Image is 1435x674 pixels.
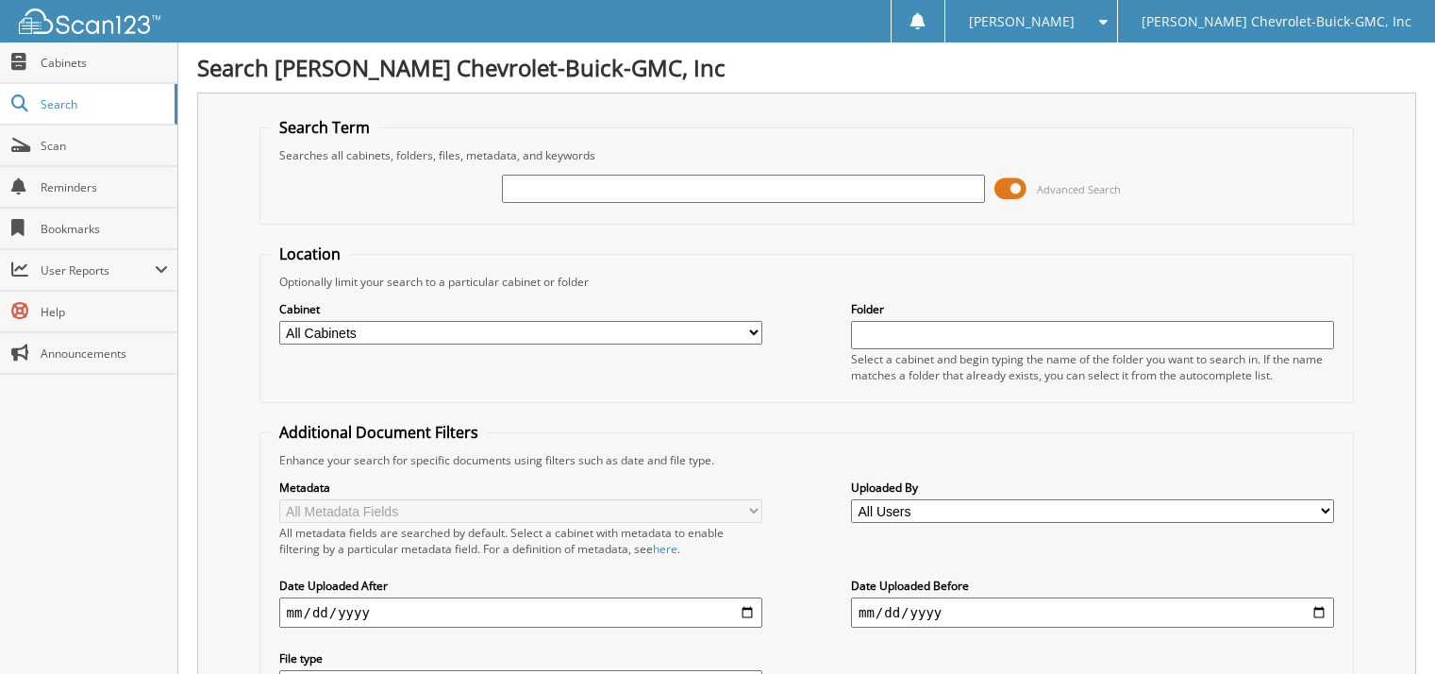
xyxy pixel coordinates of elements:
span: Advanced Search [1037,182,1121,196]
span: Announcements [41,345,168,362]
span: Reminders [41,179,168,195]
legend: Additional Document Filters [270,422,488,443]
span: Help [41,304,168,320]
label: Metadata [279,480,762,496]
div: Enhance your search for specific documents using filters such as date and file type. [270,452,1344,468]
div: Select a cabinet and begin typing the name of the folder you want to search in. If the name match... [851,351,1334,383]
label: Folder [851,301,1334,317]
span: Search [41,96,165,112]
div: All metadata fields are searched by default. Select a cabinet with metadata to enable filtering b... [279,525,762,557]
span: User Reports [41,262,155,278]
input: end [851,598,1334,628]
h1: Search [PERSON_NAME] Chevrolet-Buick-GMC, Inc [197,52,1416,83]
label: Date Uploaded Before [851,578,1334,594]
iframe: Chat Widget [1341,583,1435,674]
label: Uploaded By [851,480,1334,496]
legend: Search Term [270,117,379,138]
span: [PERSON_NAME] Chevrolet-Buick-GMC, Inc [1142,16,1411,27]
input: start [279,598,762,628]
span: [PERSON_NAME] [969,16,1075,27]
span: Cabinets [41,55,168,71]
div: Optionally limit your search to a particular cabinet or folder [270,274,1344,290]
label: File type [279,650,762,666]
span: Bookmarks [41,221,168,237]
span: Scan [41,138,168,154]
img: scan123-logo-white.svg [19,8,160,34]
legend: Location [270,244,350,264]
div: Searches all cabinets, folders, files, metadata, and keywords [270,147,1344,163]
label: Cabinet [279,301,762,317]
label: Date Uploaded After [279,578,762,594]
a: here [653,541,677,557]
